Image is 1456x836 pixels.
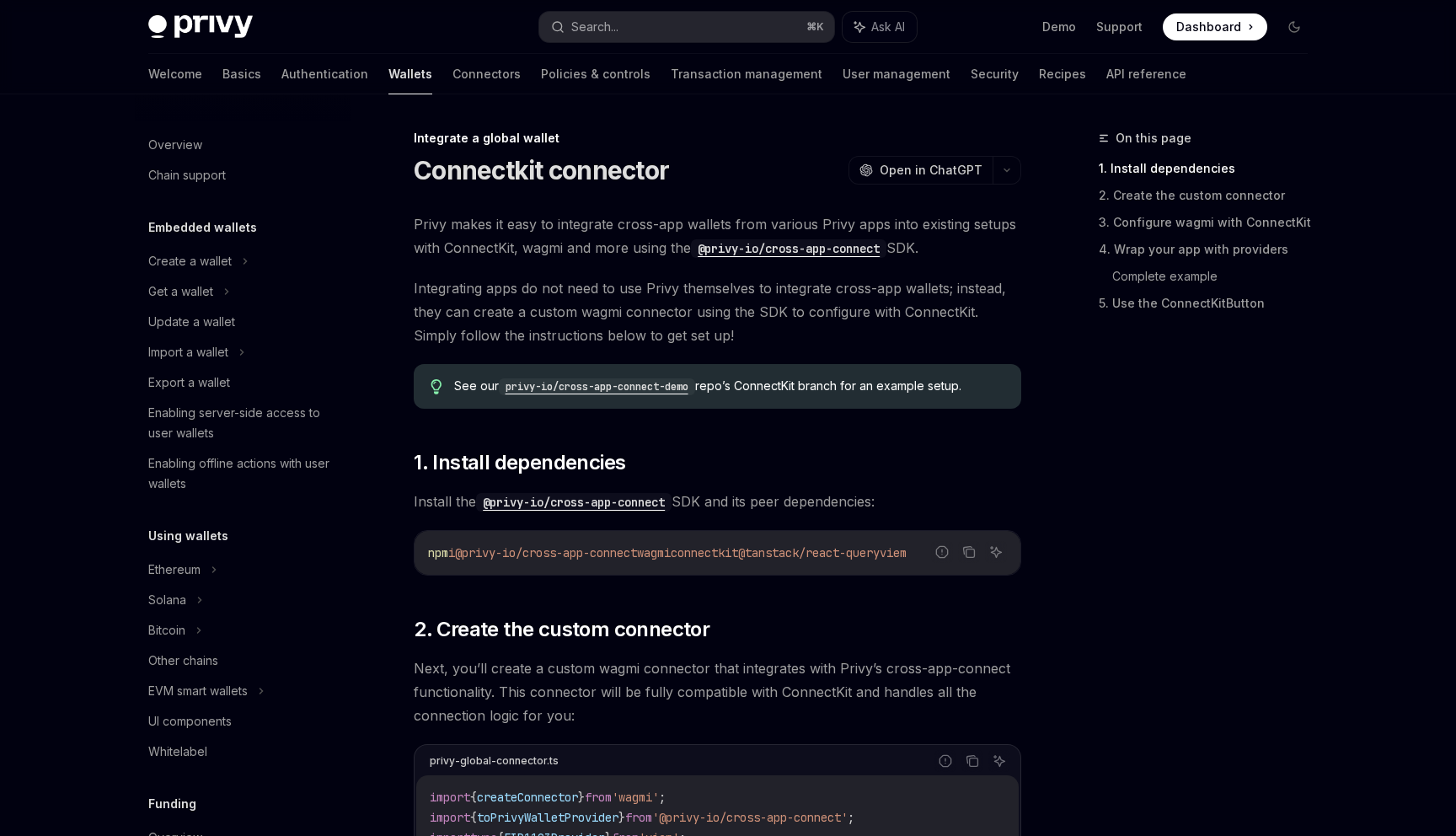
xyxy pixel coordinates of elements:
[414,130,1021,147] div: Integrate a global wallet
[578,790,585,805] span: }
[612,790,659,805] span: 'wagmi'
[414,449,625,476] span: 1. Install dependencies
[148,403,340,443] div: Enabling server-side access to user wallets
[476,493,672,510] a: @privy-io/cross-app-connect
[414,276,1021,347] span: Integrating apps do not need to use Privy themselves to integrate cross-app wallets; instead, the...
[281,54,368,94] a: Authentication
[843,54,950,94] a: User management
[934,750,956,772] button: Report incorrect code
[414,212,1021,260] span: Privy makes it easy to integrate cross-app wallets from various Privy apps into existing setups w...
[1099,182,1321,209] a: 2. Create the custom connector
[148,526,228,546] h5: Using wallets
[1106,54,1186,94] a: API reference
[430,810,470,825] span: import
[652,810,848,825] span: '@privy-io/cross-app-connect'
[135,130,351,160] a: Overview
[848,810,854,825] span: ;
[148,453,340,494] div: Enabling offline actions with user wallets
[148,15,253,39] img: dark logo
[880,162,982,179] span: Open in ChatGPT
[148,251,232,271] div: Create a wallet
[148,342,228,362] div: Import a wallet
[659,790,666,805] span: ;
[1163,13,1267,40] a: Dashboard
[148,217,257,238] h5: Embedded wallets
[135,160,351,190] a: Chain support
[499,378,695,393] a: privy-io/cross-app-connect-demo
[470,810,477,825] span: {
[499,378,695,395] code: privy-io/cross-app-connect-demo
[148,372,230,393] div: Export a wallet
[428,545,448,560] span: npm
[1042,19,1076,35] a: Demo
[971,54,1019,94] a: Security
[135,367,351,398] a: Export a wallet
[414,616,709,643] span: 2. Create the custom connector
[414,490,1021,513] span: Install the SDK and its peer dependencies:
[477,790,578,805] span: createConnector
[1099,236,1321,263] a: 4. Wrap your app with providers
[470,790,477,805] span: {
[222,54,261,94] a: Basics
[148,590,186,610] div: Solana
[985,541,1007,563] button: Ask AI
[671,54,822,94] a: Transaction management
[539,12,834,42] button: Search...⌘K
[1116,128,1191,148] span: On this page
[571,17,618,37] div: Search...
[961,750,983,772] button: Copy the contents from the code block
[477,810,618,825] span: toPrivyWalletProvider
[618,810,625,825] span: }
[1281,13,1308,40] button: Toggle dark mode
[848,156,993,185] button: Open in ChatGPT
[1039,54,1086,94] a: Recipes
[691,239,886,256] a: @privy-io/cross-app-connect
[135,307,351,337] a: Update a wallet
[880,545,907,560] span: viem
[454,378,1004,395] span: See our repo’s ConnectKit branch for an example setup.
[541,54,650,94] a: Policies & controls
[806,20,824,34] span: ⌘ K
[148,681,248,701] div: EVM smart wallets
[135,646,351,676] a: Other chains
[414,656,1021,727] span: Next, you’ll create a custom wagmi connector that integrates with Privy’s cross-app-connect funct...
[1099,155,1321,182] a: 1. Install dependencies
[448,545,455,560] span: i
[135,737,351,767] a: Whitelabel
[1176,19,1241,35] span: Dashboard
[738,545,880,560] span: @tanstack/react-query
[148,165,226,185] div: Chain support
[637,545,671,560] span: wagmi
[1112,263,1321,290] a: Complete example
[148,312,235,332] div: Update a wallet
[452,54,521,94] a: Connectors
[585,790,612,805] span: from
[148,135,202,155] div: Overview
[871,19,905,35] span: Ask AI
[1096,19,1143,35] a: Support
[671,545,738,560] span: connectkit
[148,742,207,762] div: Whitelabel
[148,560,201,580] div: Ethereum
[431,379,442,394] svg: Tip
[958,541,980,563] button: Copy the contents from the code block
[388,54,432,94] a: Wallets
[148,794,196,814] h5: Funding
[988,750,1010,772] button: Ask AI
[430,790,470,805] span: import
[135,448,351,499] a: Enabling offline actions with user wallets
[476,493,672,512] code: @privy-io/cross-app-connect
[148,651,218,671] div: Other chains
[414,155,669,185] h1: Connectkit connector
[625,810,652,825] span: from
[843,12,917,42] button: Ask AI
[430,750,559,772] div: privy-global-connector.ts
[691,239,886,258] code: @privy-io/cross-app-connect
[148,281,213,302] div: Get a wallet
[135,398,351,448] a: Enabling server-side access to user wallets
[135,706,351,737] a: UI components
[148,54,202,94] a: Welcome
[1099,209,1321,236] a: 3. Configure wagmi with ConnectKit
[148,711,232,731] div: UI components
[931,541,953,563] button: Report incorrect code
